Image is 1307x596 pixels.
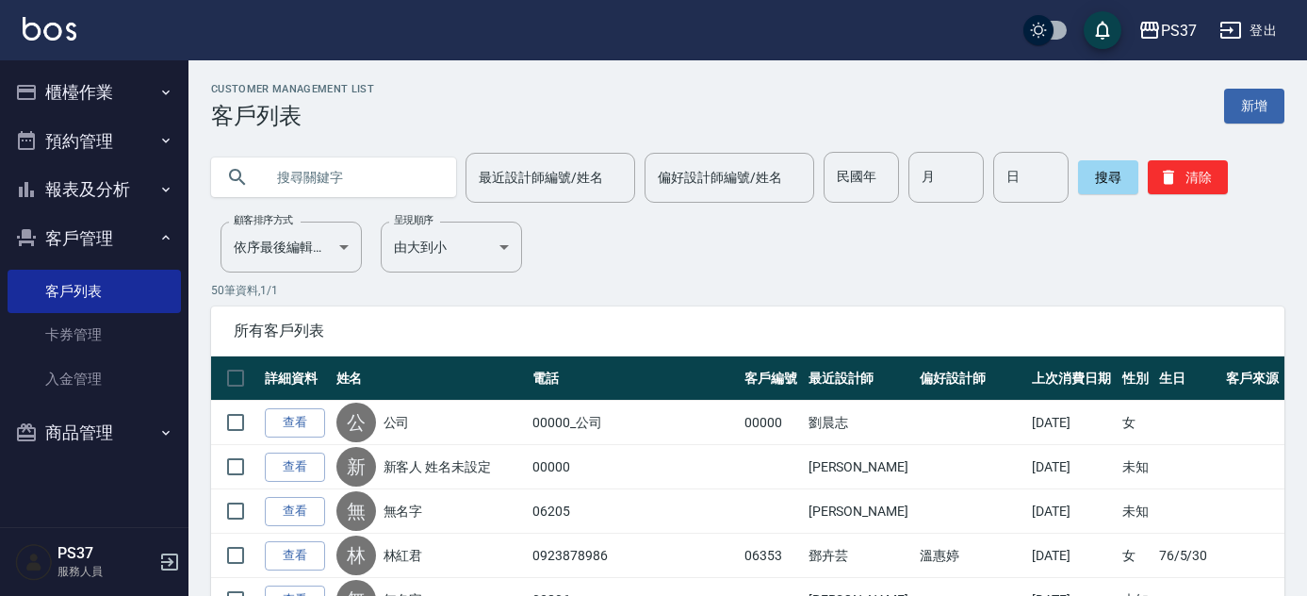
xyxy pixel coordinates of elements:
[8,165,181,214] button: 報表及分析
[804,534,916,578] td: 鄧卉芸
[915,356,1027,401] th: 偏好設計師
[265,541,325,571] a: 查看
[8,313,181,356] a: 卡券管理
[336,403,376,442] div: 公
[1118,356,1154,401] th: 性別
[1148,160,1228,194] button: 清除
[804,489,916,534] td: [PERSON_NAME]
[528,356,740,401] th: 電話
[804,445,916,489] td: [PERSON_NAME]
[381,222,522,273] div: 由大到小
[332,356,528,401] th: 姓名
[1224,89,1284,124] a: 新增
[336,491,376,531] div: 無
[234,322,1262,340] span: 所有客戶列表
[1078,160,1138,194] button: 搜尋
[8,270,181,313] a: 客戶列表
[1084,11,1121,49] button: save
[8,357,181,401] a: 入金管理
[265,408,325,438] a: 查看
[384,502,423,521] a: 無名字
[740,356,803,401] th: 客戶編號
[740,534,803,578] td: 06353
[1027,401,1118,445] td: [DATE]
[8,408,181,457] button: 商品管理
[804,356,916,401] th: 最近設計師
[1118,401,1154,445] td: 女
[1027,445,1118,489] td: [DATE]
[211,83,374,95] h2: Customer Management List
[336,447,376,487] div: 新
[264,152,441,203] input: 搜尋關鍵字
[804,401,916,445] td: 劉晨志
[57,544,154,563] h5: PS37
[384,413,410,432] a: 公司
[336,536,376,575] div: 林
[211,282,1284,299] p: 50 筆資料, 1 / 1
[528,489,740,534] td: 06205
[1027,534,1118,578] td: [DATE]
[1118,534,1154,578] td: 女
[1027,356,1118,401] th: 上次消費日期
[8,117,181,166] button: 預約管理
[15,543,53,581] img: Person
[265,497,325,526] a: 查看
[260,356,332,401] th: 詳細資料
[1221,356,1284,401] th: 客戶來源
[234,213,293,227] label: 顧客排序方式
[1161,19,1197,42] div: PS37
[394,213,433,227] label: 呈現順序
[8,214,181,263] button: 客戶管理
[1212,13,1284,48] button: 登出
[1027,489,1118,534] td: [DATE]
[265,453,325,482] a: 查看
[1154,534,1221,578] td: 76/5/30
[1131,11,1204,50] button: PS37
[1154,356,1221,401] th: 生日
[8,68,181,117] button: 櫃檯作業
[57,563,154,580] p: 服務人員
[915,534,1027,578] td: 溫惠婷
[740,401,803,445] td: 00000
[1118,445,1154,489] td: 未知
[384,457,492,476] a: 新客人 姓名未設定
[23,17,76,41] img: Logo
[211,103,374,129] h3: 客戶列表
[1118,489,1154,534] td: 未知
[528,401,740,445] td: 00000_公司
[528,534,740,578] td: 0923878986
[528,445,740,489] td: 00000
[384,546,423,565] a: 林紅君
[221,222,362,273] div: 依序最後編輯時間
